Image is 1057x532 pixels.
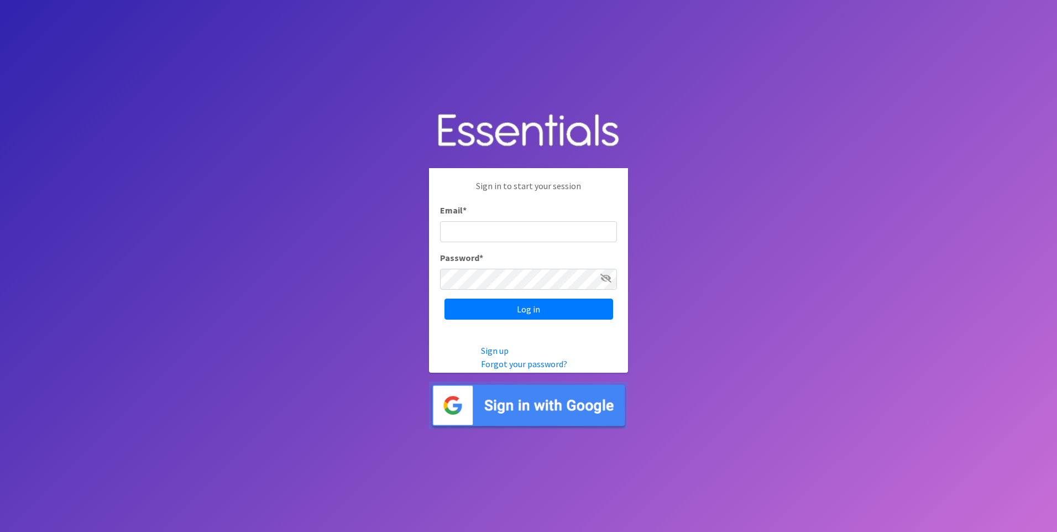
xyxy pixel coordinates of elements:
[444,299,613,320] input: Log in
[429,382,628,430] img: Sign in with Google
[440,251,483,264] label: Password
[481,358,567,369] a: Forgot your password?
[429,103,628,160] img: Human Essentials
[440,204,467,217] label: Email
[481,345,509,356] a: Sign up
[479,252,483,263] abbr: required
[463,205,467,216] abbr: required
[440,179,617,204] p: Sign in to start your session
